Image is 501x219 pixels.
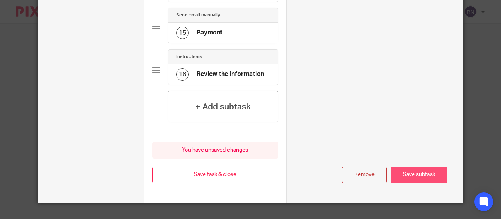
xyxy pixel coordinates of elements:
[152,142,278,159] div: You have unsaved changes
[195,101,251,113] h4: + Add subtask
[176,68,189,81] div: 16
[391,167,447,183] button: Save subtask
[152,167,278,183] button: Save task & close
[176,27,189,39] div: 15
[176,54,202,60] h4: Instructions
[176,12,220,18] h4: Send email manually
[342,167,387,183] button: Remove
[196,70,264,78] h4: Review the information
[196,29,222,37] h4: Payment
